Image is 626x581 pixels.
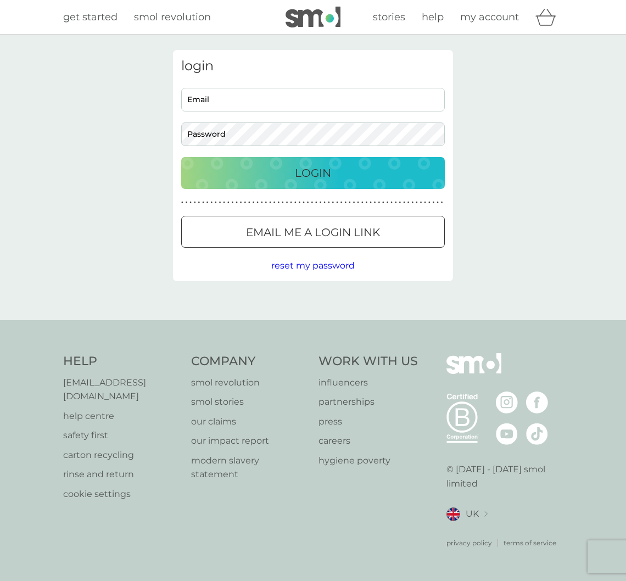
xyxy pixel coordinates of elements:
[307,200,309,205] p: ●
[446,538,492,548] a: privacy policy
[63,448,180,462] a: carton recycling
[299,200,301,205] p: ●
[210,200,213,205] p: ●
[63,409,180,423] a: help centre
[181,216,445,248] button: Email me a login link
[290,200,292,205] p: ●
[496,392,518,414] img: visit the smol Instagram page
[420,200,422,205] p: ●
[390,200,393,205] p: ●
[424,200,426,205] p: ●
[323,200,326,205] p: ●
[191,454,308,482] p: modern slavery statement
[181,200,183,205] p: ●
[198,200,200,205] p: ●
[273,200,276,205] p: ●
[318,454,418,468] a: hygiene poverty
[248,200,250,205] p: ●
[484,511,488,517] img: select a new location
[63,487,180,501] a: cookie settings
[374,200,376,205] p: ●
[357,200,359,205] p: ●
[318,353,418,370] h4: Work With Us
[361,200,364,205] p: ●
[387,200,389,205] p: ●
[191,353,308,370] h4: Company
[240,200,242,205] p: ●
[399,200,401,205] p: ●
[428,200,431,205] p: ●
[63,467,180,482] a: rinse and return
[253,200,255,205] p: ●
[349,200,351,205] p: ●
[433,200,435,205] p: ●
[271,260,355,271] span: reset my password
[318,434,418,448] a: careers
[332,200,334,205] p: ●
[223,200,225,205] p: ●
[286,7,340,27] img: smol
[340,200,343,205] p: ●
[315,200,317,205] p: ●
[318,376,418,390] a: influencers
[236,200,238,205] p: ●
[446,507,460,521] img: UK flag
[181,157,445,189] button: Login
[378,200,380,205] p: ●
[416,200,418,205] p: ●
[373,11,405,23] span: stories
[303,200,305,205] p: ●
[246,224,380,241] p: Email me a login link
[318,415,418,429] a: press
[441,200,443,205] p: ●
[446,462,563,490] p: © [DATE] - [DATE] smol limited
[446,353,501,390] img: smol
[261,200,263,205] p: ●
[277,200,280,205] p: ●
[286,200,288,205] p: ●
[191,434,308,448] a: our impact report
[271,259,355,273] button: reset my password
[63,353,180,370] h4: Help
[181,58,445,74] h3: login
[353,200,355,205] p: ●
[269,200,271,205] p: ●
[504,538,556,548] p: terms of service
[63,11,118,23] span: get started
[191,415,308,429] a: our claims
[496,423,518,445] img: visit the smol Youtube page
[311,200,313,205] p: ●
[422,9,444,25] a: help
[295,164,331,182] p: Login
[318,395,418,409] a: partnerships
[215,200,217,205] p: ●
[194,200,196,205] p: ●
[63,428,180,443] a: safety first
[219,200,221,205] p: ●
[366,200,368,205] p: ●
[382,200,384,205] p: ●
[63,376,180,404] a: [EMAIL_ADDRESS][DOMAIN_NAME]
[411,200,413,205] p: ●
[294,200,297,205] p: ●
[328,200,330,205] p: ●
[370,200,372,205] p: ●
[191,395,308,409] p: smol stories
[134,11,211,23] span: smol revolution
[437,200,439,205] p: ●
[320,200,322,205] p: ●
[191,376,308,390] a: smol revolution
[227,200,230,205] p: ●
[186,200,188,205] p: ●
[526,392,548,414] img: visit the smol Facebook page
[63,9,118,25] a: get started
